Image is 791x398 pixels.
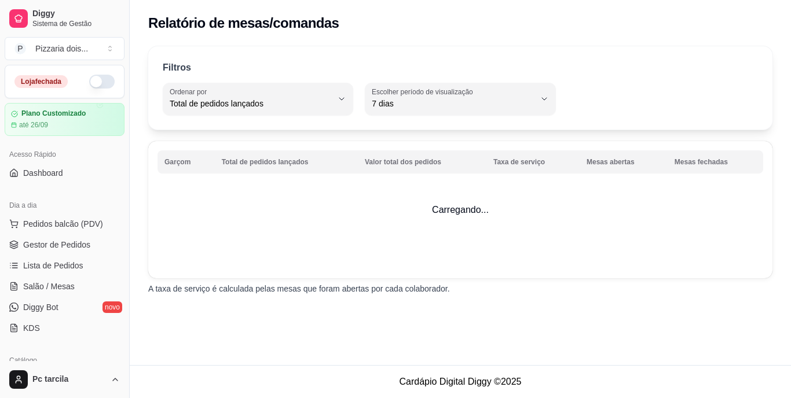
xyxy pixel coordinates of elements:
span: Diggy [32,9,120,19]
a: Dashboard [5,164,124,182]
span: Lista de Pedidos [23,260,83,271]
p: Filtros [163,61,191,75]
button: Pc tarcila [5,366,124,393]
span: Pc tarcila [32,374,106,385]
button: Alterar Status [89,75,115,89]
td: Carregando... [148,141,772,278]
a: Plano Customizadoaté 26/09 [5,103,124,136]
div: Pizzaria dois ... [35,43,88,54]
a: Lista de Pedidos [5,256,124,275]
span: KDS [23,322,40,334]
button: Escolher período de visualização7 dias [365,83,555,115]
a: KDS [5,319,124,337]
label: Escolher período de visualização [372,87,477,97]
button: Select a team [5,37,124,60]
span: Salão / Mesas [23,281,75,292]
button: Pedidos balcão (PDV) [5,215,124,233]
label: Ordenar por [170,87,211,97]
a: Gestor de Pedidos [5,235,124,254]
article: até 26/09 [19,120,48,130]
button: Ordenar porTotal de pedidos lançados [163,83,353,115]
h2: Relatório de mesas/comandas [148,14,339,32]
div: Catálogo [5,351,124,370]
footer: Cardápio Digital Diggy © 2025 [130,365,791,398]
article: Plano Customizado [21,109,86,118]
span: Total de pedidos lançados [170,98,332,109]
span: Gestor de Pedidos [23,239,90,250]
div: Acesso Rápido [5,145,124,164]
span: Diggy Bot [23,301,58,313]
div: Dia a dia [5,196,124,215]
div: Loja fechada [14,75,68,88]
span: Dashboard [23,167,63,179]
a: DiggySistema de Gestão [5,5,124,32]
span: Sistema de Gestão [32,19,120,28]
span: 7 dias [372,98,534,109]
span: Pedidos balcão (PDV) [23,218,103,230]
a: Diggy Botnovo [5,298,124,316]
a: Salão / Mesas [5,277,124,296]
p: A taxa de serviço é calculada pelas mesas que foram abertas por cada colaborador. [148,283,772,294]
span: P [14,43,26,54]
